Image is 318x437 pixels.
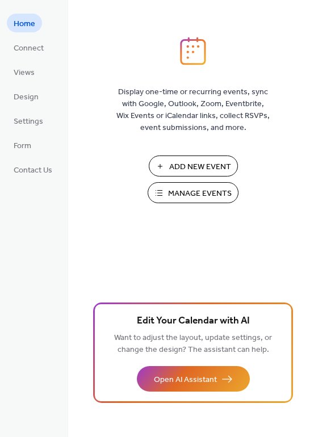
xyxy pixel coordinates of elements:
span: Want to adjust the layout, update settings, or change the design? The assistant can help. [114,330,272,358]
span: Connect [14,43,44,54]
a: Connect [7,38,51,57]
span: Views [14,67,35,79]
button: Add New Event [149,156,238,177]
span: Edit Your Calendar with AI [137,313,250,329]
span: Display one-time or recurring events, sync with Google, Outlook, Zoom, Eventbrite, Wix Events or ... [116,86,270,134]
span: Contact Us [14,165,52,177]
span: Form [14,140,31,152]
span: Manage Events [168,188,232,200]
a: Views [7,62,41,81]
a: Contact Us [7,160,59,179]
button: Manage Events [148,182,238,203]
a: Form [7,136,38,154]
span: Home [14,18,35,30]
img: logo_icon.svg [180,37,206,65]
a: Home [7,14,42,32]
span: Add New Event [169,161,231,173]
span: Design [14,91,39,103]
a: Design [7,87,45,106]
button: Open AI Assistant [137,366,250,392]
span: Open AI Assistant [154,374,217,386]
span: Settings [14,116,43,128]
a: Settings [7,111,50,130]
